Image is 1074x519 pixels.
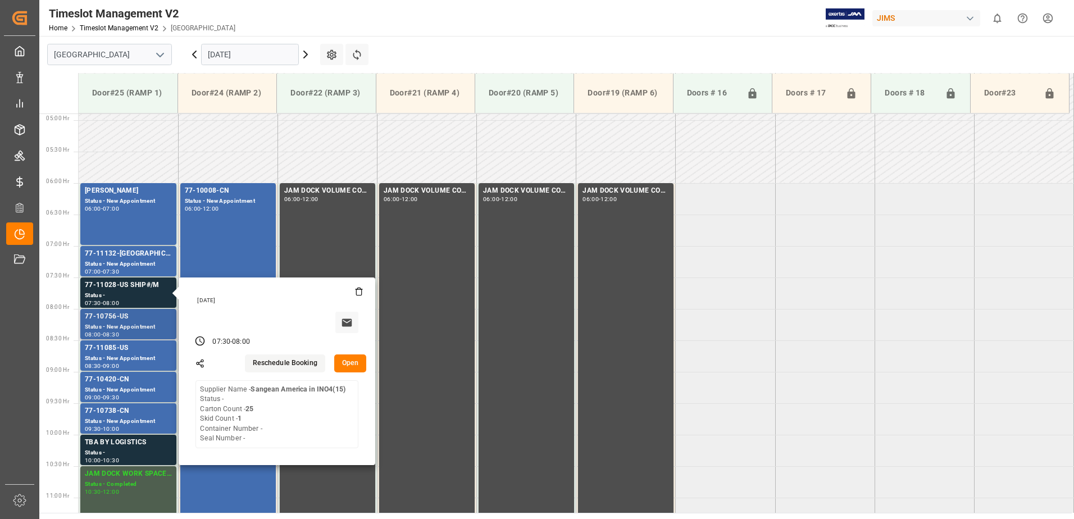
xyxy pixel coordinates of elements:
div: Status - New Appointment [85,354,172,363]
div: 12:00 [600,197,617,202]
b: 25 [245,405,253,413]
div: - [230,337,232,347]
div: Status - [85,291,172,301]
div: Status - New Appointment [185,197,271,206]
div: 09:30 [103,395,119,400]
div: 06:00 [483,197,499,202]
input: Type to search/select [47,44,172,65]
div: Supplier Name - Status - Carton Count - Skid Count - Container Number - Seal Number - [200,385,345,444]
div: Timeslot Management V2 [49,5,235,22]
div: 07:00 [85,269,101,274]
div: JAM DOCK VOLUME CONTROL [284,185,371,197]
div: 06:00 [384,197,400,202]
div: JAM DOCK VOLUME CONTROL [483,185,570,197]
div: 12:00 [402,197,418,202]
button: open menu [151,46,168,63]
span: 10:30 Hr [46,461,69,467]
div: - [400,197,402,202]
div: [PERSON_NAME] [85,185,172,197]
div: 08:30 [103,332,119,337]
div: 09:00 [103,363,119,368]
b: 1 [238,415,242,422]
div: Door#20 (RAMP 5) [484,83,565,103]
div: - [301,197,302,202]
div: 10:30 [103,458,119,463]
div: 12:00 [203,206,219,211]
div: JAM DOCK VOLUME CONTROL [582,185,669,197]
div: 10:00 [103,426,119,431]
div: - [101,332,103,337]
div: 08:00 [85,332,101,337]
div: Status - New Appointment [85,417,172,426]
div: - [101,269,103,274]
span: 05:00 Hr [46,115,69,121]
div: Status - New Appointment [85,385,172,395]
div: JAM DOCK WORK SPACE CONTROL [85,468,172,480]
div: - [499,197,501,202]
div: - [101,458,103,463]
div: 09:30 [85,426,101,431]
button: show 0 new notifications [985,6,1010,31]
div: 08:00 [103,301,119,306]
div: 07:30 [103,269,119,274]
div: 06:00 [85,206,101,211]
a: Home [49,24,67,32]
div: 06:00 [284,197,301,202]
div: Status - New Appointment [85,197,172,206]
span: 09:30 Hr [46,398,69,404]
div: 77-11085-US [85,343,172,354]
div: Status - New Appointment [85,322,172,332]
div: 10:00 [85,458,101,463]
div: [DATE] [193,297,363,304]
div: Status - Completed [85,480,172,489]
div: Door#22 (RAMP 3) [286,83,366,103]
span: 06:00 Hr [46,178,69,184]
span: 08:30 Hr [46,335,69,342]
div: 08:30 [85,363,101,368]
div: Doors # 18 [880,83,940,104]
div: Door#23 [980,83,1039,104]
div: Door#25 (RAMP 1) [88,83,169,103]
div: JIMS [872,10,980,26]
button: Help Center [1010,6,1035,31]
div: 07:00 [103,206,119,211]
div: - [101,426,103,431]
img: Exertis%20JAM%20-%20Email%20Logo.jpg_1722504956.jpg [826,8,864,28]
div: 06:00 [582,197,599,202]
div: Doors # 17 [781,83,841,104]
div: Door#21 (RAMP 4) [385,83,466,103]
div: 09:00 [85,395,101,400]
div: 77-11028-US SHIP#/M [85,280,172,291]
div: 07:30 [85,301,101,306]
div: - [201,206,202,211]
span: 07:00 Hr [46,241,69,247]
a: Timeslot Management V2 [80,24,158,32]
div: 77-10756-US [85,311,172,322]
div: 12:00 [501,197,517,202]
div: Status - [85,448,172,458]
div: JAM DOCK VOLUME CONTROL [384,185,470,197]
div: 77-11132-[GEOGRAPHIC_DATA] [85,248,172,259]
div: Door#24 (RAMP 2) [187,83,267,103]
span: 06:30 Hr [46,210,69,216]
div: Status - New Appointment [85,259,172,269]
div: 12:00 [103,489,119,494]
div: 77-10738-CN [85,406,172,417]
div: - [101,395,103,400]
b: Sangean America in INO4(15) [251,385,345,393]
div: 06:00 [185,206,201,211]
div: 77-10420-CN [85,374,172,385]
div: 08:00 [232,337,250,347]
div: 07:30 [212,337,230,347]
span: 08:00 Hr [46,304,69,310]
div: 77-10008-CN [185,185,271,197]
div: Door#19 (RAMP 6) [583,83,663,103]
span: 10:00 Hr [46,430,69,436]
input: DD.MM.YYYY [201,44,299,65]
span: 09:00 Hr [46,367,69,373]
span: 05:30 Hr [46,147,69,153]
div: - [101,489,103,494]
div: - [101,363,103,368]
button: JIMS [872,7,985,29]
span: 07:30 Hr [46,272,69,279]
